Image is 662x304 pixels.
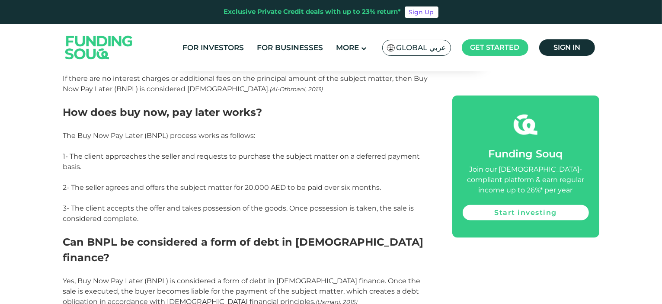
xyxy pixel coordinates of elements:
[553,43,580,51] span: Sign in
[463,164,589,195] div: Join our [DEMOGRAPHIC_DATA]-compliant platform & earn regular income up to 26%* per year
[63,183,381,192] span: 2- The seller agrees and offers the subject matter for 20,000 AED to be paid over six months.
[463,205,589,220] a: Start investing
[57,26,141,69] img: Logo
[63,236,424,264] span: Can BNPL be considered a form of debt in [DEMOGRAPHIC_DATA] finance?
[63,74,428,93] span: If there are no interest charges or additional fees on the principal amount of the subject matter...
[63,106,262,118] span: How does buy now, pay later works?
[397,43,446,53] span: Global عربي
[63,131,256,140] span: The Buy Now Pay Later (BNPL) process works as follows:
[489,147,563,160] span: Funding Souq
[255,41,325,55] a: For Businesses
[405,6,438,18] a: Sign Up
[539,39,595,56] a: Sign in
[224,7,401,17] div: Exclusive Private Credit deals with up to 23% return*
[270,86,323,93] span: (Al-Othmani, 2013)
[63,204,414,223] span: 3- The client accepts the offer and takes possession of the goods. Once possession is taken, the ...
[63,152,420,171] span: 1- The client approaches the seller and requests to purchase the subject matter on a deferred pay...
[180,41,246,55] a: For Investors
[470,43,520,51] span: Get started
[336,43,359,52] span: More
[269,86,270,93] span: .
[514,112,537,136] img: fsicon
[387,44,395,51] img: SA Flag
